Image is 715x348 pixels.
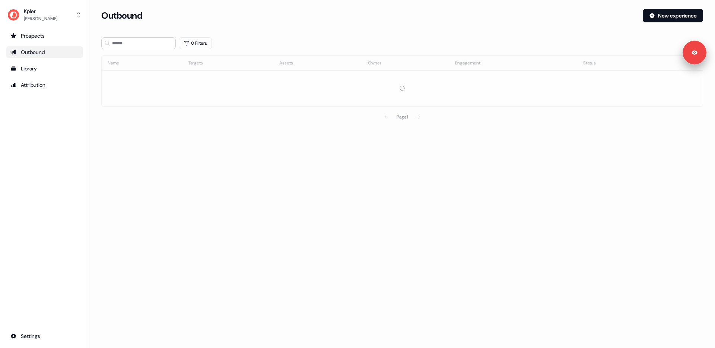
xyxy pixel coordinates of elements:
[643,9,703,22] button: New experience
[101,10,142,21] h3: Outbound
[6,6,83,24] button: Kpler[PERSON_NAME]
[10,65,79,72] div: Library
[6,79,83,91] a: Go to attribution
[6,330,83,342] a: Go to integrations
[6,30,83,42] a: Go to prospects
[24,15,57,22] div: [PERSON_NAME]
[10,32,79,39] div: Prospects
[179,37,212,49] button: 0 Filters
[10,332,79,340] div: Settings
[10,81,79,89] div: Attribution
[6,63,83,75] a: Go to templates
[10,48,79,56] div: Outbound
[6,46,83,58] a: Go to outbound experience
[24,7,57,15] div: Kpler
